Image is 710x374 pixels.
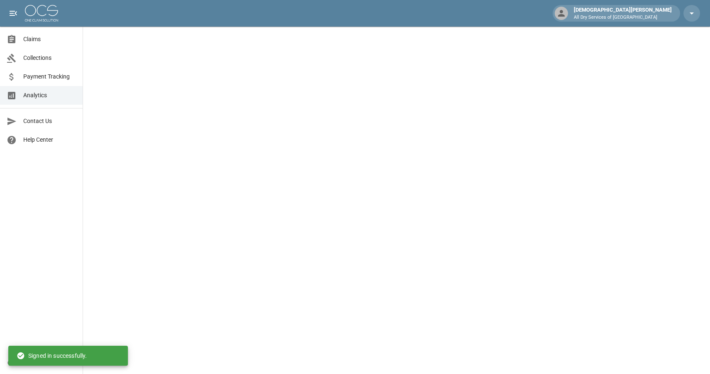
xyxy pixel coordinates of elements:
div: [DEMOGRAPHIC_DATA][PERSON_NAME] [570,6,675,21]
span: Claims [23,35,76,44]
div: Signed in successfully. [17,348,87,363]
span: Payment Tracking [23,72,76,81]
button: open drawer [5,5,22,22]
span: Analytics [23,91,76,100]
p: All Dry Services of [GEOGRAPHIC_DATA] [574,14,672,21]
div: © 2025 One Claim Solution [7,359,75,367]
img: ocs-logo-white-transparent.png [25,5,58,22]
span: Collections [23,54,76,62]
iframe: Embedded Dashboard [83,27,710,372]
span: Help Center [23,135,76,144]
span: Contact Us [23,117,76,125]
